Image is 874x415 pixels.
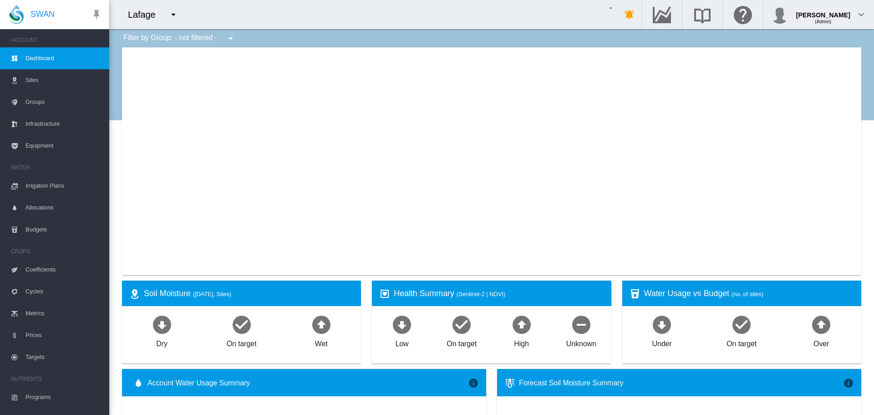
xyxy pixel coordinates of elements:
span: CROPS [11,244,102,259]
span: Allocations [25,197,102,219]
img: SWAN-Landscape-Logo-Colour-drop.png [9,5,24,24]
md-icon: icon-arrow-up-bold-circle [511,313,533,335]
span: Targets [25,346,102,368]
span: Budgets [25,219,102,241]
span: WATER [11,160,102,175]
div: Over [813,335,829,349]
span: SWAN [30,9,55,20]
div: Filter by Group: - not filtered - [117,29,243,47]
span: Groups [25,91,102,113]
button: icon-bell-ring [620,5,639,24]
md-icon: Search the knowledge base [691,9,713,20]
span: (no. of sites) [732,291,763,297]
span: Account Water Usage Summary [147,378,468,388]
button: icon-menu-down [222,29,240,47]
md-icon: icon-minus-circle [570,313,592,335]
md-icon: icon-water [133,378,144,389]
div: Dry [156,335,168,349]
md-icon: icon-information [468,378,479,389]
md-icon: Click here for help [732,9,754,20]
md-icon: icon-arrow-down-bold-circle [151,313,173,335]
span: (Sentinel-2 | NDVI) [457,291,505,297]
md-icon: icon-checkbox-marked-circle [451,313,473,335]
div: On target [227,335,257,349]
md-icon: icon-menu-down [225,33,236,44]
md-icon: icon-map-marker-radius [129,288,140,299]
md-icon: icon-checkbox-marked-circle [231,313,253,335]
div: Wet [315,335,328,349]
div: High [514,335,529,349]
md-icon: icon-pin [91,9,102,20]
span: Metrics [25,302,102,324]
span: Irrigation Plans [25,175,102,197]
span: Programs [25,386,102,408]
md-icon: icon-arrow-down-bold-circle [651,313,673,335]
span: Dashboard [25,47,102,69]
div: Health Summary [394,288,604,299]
button: icon-menu-down [164,5,183,24]
span: NUTRIENTS [11,372,102,386]
md-icon: Go to the Data Hub [651,9,673,20]
div: On target [447,335,477,349]
span: Prices [25,324,102,346]
span: (Admin) [815,19,831,24]
span: Equipment [25,135,102,157]
div: Soil Moisture [144,288,354,299]
md-icon: icon-arrow-up-bold-circle [310,313,332,335]
div: [PERSON_NAME] [796,7,850,16]
span: Sites [25,69,102,91]
span: Infrastructure [25,113,102,135]
md-icon: icon-arrow-up-bold-circle [810,313,832,335]
div: Water Usage vs Budget [644,288,854,299]
div: Under [652,335,672,349]
md-icon: icon-checkbox-marked-circle [731,313,752,335]
md-icon: icon-menu-down [168,9,179,20]
img: profile.jpg [771,5,789,24]
span: ([DATE], Sites) [193,291,231,297]
span: Coefficients [25,259,102,281]
md-icon: icon-thermometer-lines [504,378,515,389]
md-icon: icon-bell-ring [624,9,635,20]
div: On target [727,335,757,349]
span: Cycles [25,281,102,302]
md-icon: icon-heart-box-outline [379,288,390,299]
md-icon: icon-cup-water [630,288,640,299]
span: ACCOUNT [11,33,102,47]
div: Low [395,335,408,349]
div: Forecast Soil Moisture Summary [519,378,843,388]
md-icon: icon-chevron-down [856,9,867,20]
div: Lafage [128,8,164,21]
md-icon: icon-arrow-down-bold-circle [391,313,413,335]
div: Unknown [566,335,596,349]
md-icon: icon-information [843,378,854,389]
